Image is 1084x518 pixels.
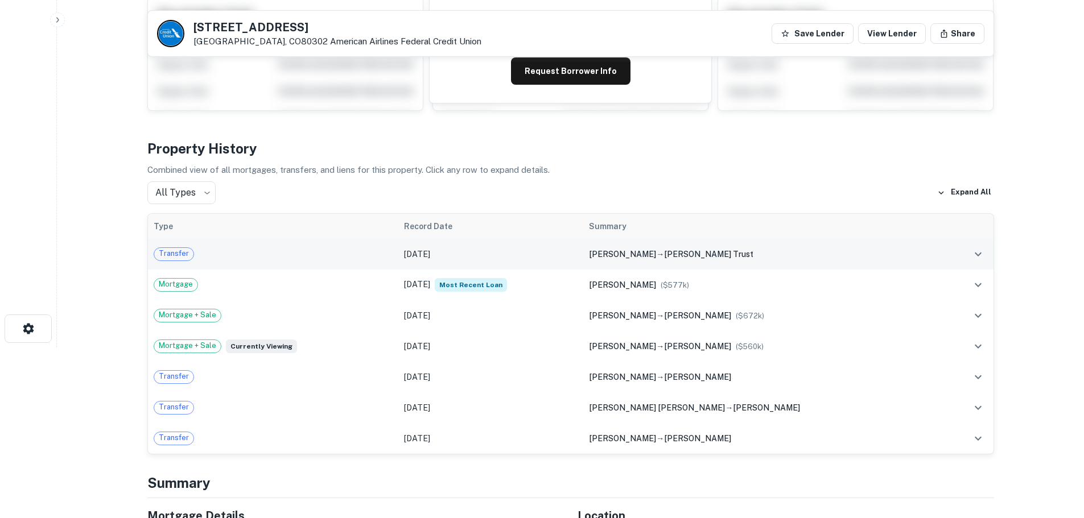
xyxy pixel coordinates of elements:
[147,163,994,177] p: Combined view of all mortgages, transfers, and liens for this property. Click any row to expand d...
[589,434,656,443] span: [PERSON_NAME]
[930,23,984,44] button: Share
[398,392,583,423] td: [DATE]
[398,270,583,300] td: [DATE]
[226,339,297,353] span: Currently viewing
[733,403,800,412] span: [PERSON_NAME]
[589,280,656,289] span: [PERSON_NAME]
[968,367,988,387] button: expand row
[147,181,216,204] div: All Types
[664,250,753,259] span: [PERSON_NAME] trust
[589,309,938,322] div: →
[398,331,583,362] td: [DATE]
[1027,427,1084,482] iframe: Chat Widget
[511,57,630,85] button: Request Borrower Info
[154,401,193,413] span: Transfer
[154,340,221,351] span: Mortgage + Sale
[858,23,926,44] a: View Lender
[154,309,221,321] span: Mortgage + Sale
[736,342,764,351] span: ($ 560k )
[330,36,481,46] a: American Airlines Federal Credit Union
[589,432,938,445] div: →
[664,434,731,443] span: [PERSON_NAME]
[398,423,583,454] td: [DATE]
[583,214,943,239] th: Summary
[772,23,854,44] button: Save Lender
[589,403,725,412] span: [PERSON_NAME] [PERSON_NAME]
[736,312,764,320] span: ($ 672k )
[398,239,583,270] td: [DATE]
[968,275,988,295] button: expand row
[661,281,689,289] span: ($ 577k )
[664,311,731,320] span: [PERSON_NAME]
[589,401,938,414] div: →
[968,429,988,448] button: expand row
[968,306,988,325] button: expand row
[193,22,481,33] h5: [STREET_ADDRESS]
[193,36,481,47] p: [GEOGRAPHIC_DATA], CO80302
[398,214,583,239] th: Record Date
[589,311,656,320] span: [PERSON_NAME]
[154,248,193,259] span: Transfer
[664,342,731,351] span: [PERSON_NAME]
[147,138,994,159] h4: Property History
[154,279,197,290] span: Mortgage
[589,340,938,353] div: →
[968,245,988,264] button: expand row
[589,250,656,259] span: [PERSON_NAME]
[154,371,193,382] span: Transfer
[589,342,656,351] span: [PERSON_NAME]
[147,473,994,493] h4: Summary
[664,372,731,382] span: [PERSON_NAME]
[148,214,398,239] th: Type
[154,432,193,444] span: Transfer
[589,248,938,260] div: →
[398,362,583,392] td: [DATE]
[398,300,583,331] td: [DATE]
[589,372,656,382] span: [PERSON_NAME]
[968,337,988,356] button: expand row
[435,278,507,292] span: Most Recent Loan
[968,398,988,417] button: expand row
[934,184,994,201] button: Expand All
[589,371,938,383] div: →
